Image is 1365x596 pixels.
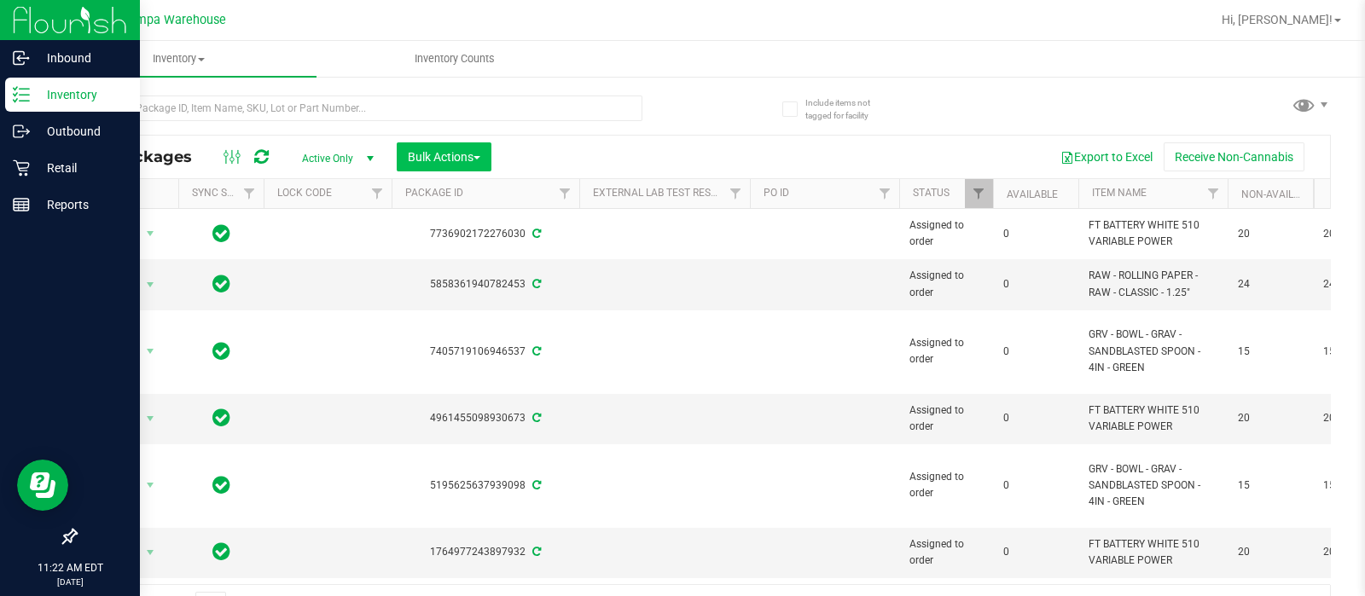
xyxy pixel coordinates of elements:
[140,473,161,497] span: select
[1003,544,1068,560] span: 0
[30,158,132,178] p: Retail
[30,84,132,105] p: Inventory
[408,150,480,164] span: Bulk Actions
[1007,188,1058,200] a: Available
[530,228,541,240] span: Sync from Compliance System
[389,226,582,242] div: 7736902172276030
[1092,187,1147,199] a: Item Name
[1238,344,1303,360] span: 15
[212,222,230,246] span: In Sync
[140,541,161,564] span: select
[89,148,209,166] span: All Packages
[363,179,392,208] a: Filter
[30,48,132,68] p: Inbound
[1003,410,1068,426] span: 0
[41,51,317,67] span: Inventory
[212,540,230,564] span: In Sync
[1238,410,1303,426] span: 20
[392,51,518,67] span: Inventory Counts
[1003,226,1068,242] span: 0
[317,41,592,77] a: Inventory Counts
[212,406,230,430] span: In Sync
[551,179,579,208] a: Filter
[1241,188,1317,200] a: Non-Available
[13,159,30,176] inline-svg: Retail
[122,13,226,27] span: Tampa Warehouse
[140,339,161,363] span: select
[1049,142,1164,171] button: Export to Excel
[1238,226,1303,242] span: 20
[1089,217,1217,250] span: FT BATTERY WHITE 510 VARIABLE POWER
[1089,402,1217,435] span: FT BATTERY WHITE 510 VARIABLE POWER
[909,217,983,250] span: Assigned to order
[397,142,491,171] button: Bulk Actions
[1003,344,1068,360] span: 0
[909,469,983,501] span: Assigned to order
[593,187,727,199] a: External Lab Test Result
[30,194,132,215] p: Reports
[913,187,950,199] a: Status
[75,95,642,121] input: Search Package ID, Item Name, SKU, Lot or Part Number...
[405,187,463,199] a: Package ID
[13,196,30,213] inline-svg: Reports
[389,276,582,292] div: 5858361940782453
[13,123,30,140] inline-svg: Outbound
[277,187,332,199] a: Lock Code
[1222,13,1333,26] span: Hi, [PERSON_NAME]!
[13,86,30,103] inline-svg: Inventory
[13,49,30,67] inline-svg: Inbound
[389,410,582,426] div: 4961455098930673
[909,402,983,435] span: Assigned to order
[8,576,132,588] p: [DATE]
[1199,179,1228,208] a: Filter
[192,187,258,199] a: Sync Status
[909,536,983,569] span: Assigned to order
[212,473,230,497] span: In Sync
[965,179,993,208] a: Filter
[871,179,899,208] a: Filter
[805,96,891,122] span: Include items not tagged for facility
[41,41,317,77] a: Inventory
[140,222,161,246] span: select
[1003,276,1068,292] span: 0
[140,273,161,297] span: select
[30,121,132,142] p: Outbound
[17,460,68,511] iframe: Resource center
[530,412,541,424] span: Sync from Compliance System
[909,268,983,300] span: Assigned to order
[1238,544,1303,560] span: 20
[1164,142,1304,171] button: Receive Non-Cannabis
[722,179,750,208] a: Filter
[530,546,541,558] span: Sync from Compliance System
[1089,327,1217,376] span: GRV - BOWL - GRAV - SANDBLASTED SPOON - 4IN - GREEN
[1089,536,1217,569] span: FT BATTERY WHITE 510 VARIABLE POWER
[764,187,789,199] a: PO ID
[1003,477,1068,494] span: 0
[389,544,582,560] div: 1764977243897932
[140,407,161,431] span: select
[389,344,582,360] div: 7405719106946537
[1238,477,1303,494] span: 15
[530,345,541,357] span: Sync from Compliance System
[389,477,582,494] div: 5195625637939098
[530,479,541,491] span: Sync from Compliance System
[530,278,541,290] span: Sync from Compliance System
[1089,461,1217,511] span: GRV - BOWL - GRAV - SANDBLASTED SPOON - 4IN - GREEN
[1089,268,1217,300] span: RAW - ROLLING PAPER - RAW - CLASSIC - 1.25"
[212,339,230,363] span: In Sync
[8,560,132,576] p: 11:22 AM EDT
[235,179,264,208] a: Filter
[1238,276,1303,292] span: 24
[909,335,983,367] span: Assigned to order
[212,272,230,296] span: In Sync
